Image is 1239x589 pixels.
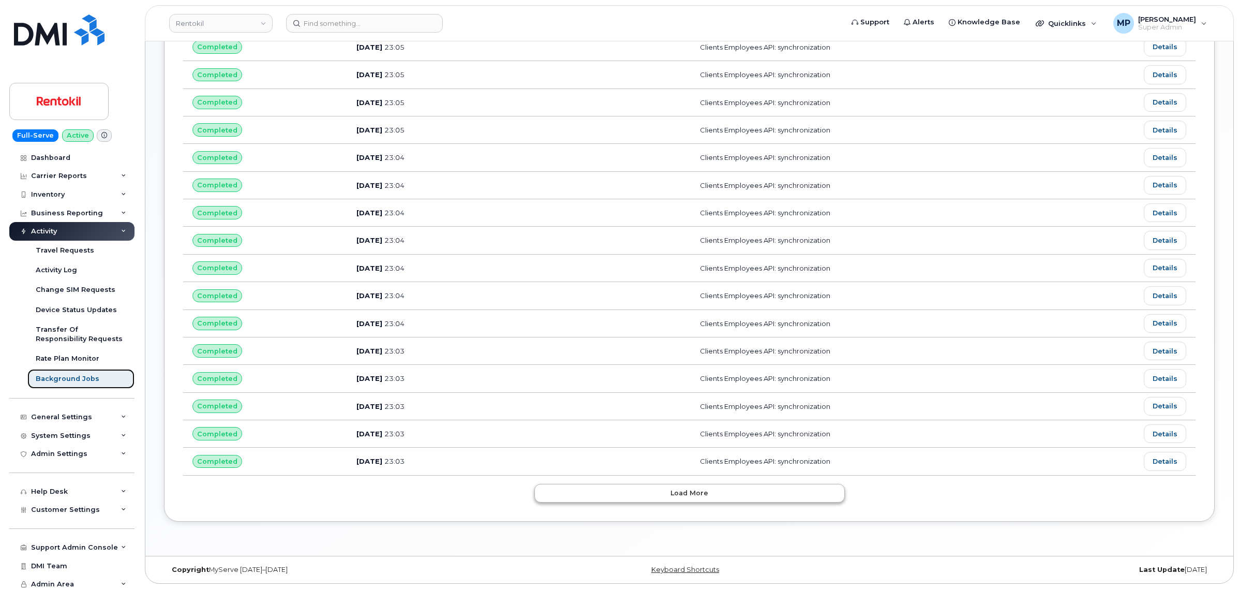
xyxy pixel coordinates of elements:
a: Alerts [897,12,942,33]
span: [PERSON_NAME] [1138,15,1196,23]
a: Details [1144,203,1186,222]
span: 23:03 [384,457,405,465]
span: Support [860,17,889,27]
span: Completed [197,401,237,411]
span: [DATE] [356,126,382,134]
span: 23:03 [384,374,405,382]
span: 23:04 [384,209,405,217]
span: [DATE] [356,98,382,107]
span: [DATE] [356,181,382,189]
a: Details [1144,397,1186,416]
strong: Copyright [172,566,209,573]
td: Clients Employees API: synchronization [691,89,1049,116]
div: Michael Partack [1106,13,1214,34]
span: Completed [197,318,237,328]
span: [DATE] [356,374,382,382]
span: 23:05 [384,126,405,134]
span: Completed [197,429,237,439]
a: Details [1144,121,1186,139]
span: 23:04 [384,181,405,189]
span: [DATE] [356,430,382,438]
td: Clients Employees API: synchronization [691,337,1049,365]
div: [DATE] [864,566,1215,574]
span: [DATE] [356,153,382,161]
span: Knowledge Base [958,17,1020,27]
a: Details [1144,286,1186,305]
a: Keyboard Shortcuts [651,566,719,573]
td: Clients Employees API: synchronization [691,365,1049,392]
span: Super Admin [1138,23,1196,32]
span: 23:04 [384,319,405,328]
span: Completed [197,374,237,384]
span: Completed [197,457,237,466]
span: [DATE] [356,209,382,217]
a: Details [1144,38,1186,56]
span: 23:04 [384,291,405,300]
span: 23:03 [384,430,405,438]
span: Load more [670,488,708,498]
a: Details [1144,176,1186,195]
span: [DATE] [356,347,382,355]
span: Completed [197,125,237,135]
span: MP [1117,17,1130,30]
span: Quicklinks [1048,19,1086,27]
span: 23:05 [384,43,405,51]
span: [DATE] [356,264,382,272]
a: Details [1144,148,1186,167]
span: [DATE] [356,402,382,410]
span: 23:05 [384,70,405,79]
td: Clients Employees API: synchronization [691,420,1049,448]
span: [DATE] [356,43,382,51]
span: [DATE] [356,291,382,300]
td: Clients Employees API: synchronization [691,393,1049,420]
span: [DATE] [356,70,382,79]
span: Completed [197,291,237,301]
a: Details [1144,424,1186,443]
span: [DATE] [356,236,382,244]
a: Details [1144,452,1186,470]
a: Knowledge Base [942,12,1027,33]
span: Completed [197,263,237,273]
td: Clients Employees API: synchronization [691,172,1049,199]
span: 23:04 [384,236,405,244]
span: Completed [197,97,237,107]
span: Completed [197,346,237,356]
a: Details [1144,93,1186,112]
span: 23:04 [384,264,405,272]
td: Clients Employees API: synchronization [691,61,1049,89]
strong: Last Update [1139,566,1185,573]
span: Completed [197,70,237,80]
span: Completed [197,153,237,163]
td: Clients Employees API: synchronization [691,448,1049,475]
div: MyServe [DATE]–[DATE] [164,566,514,574]
td: Clients Employees API: synchronization [691,282,1049,310]
span: [DATE] [356,319,382,328]
span: Completed [197,42,237,52]
button: Load more [534,484,845,503]
span: 23:03 [384,347,405,355]
span: Alerts [913,17,934,27]
a: Support [844,12,897,33]
a: Details [1144,369,1186,388]
a: Rentokil [169,14,273,33]
td: Clients Employees API: synchronization [691,144,1049,171]
a: Details [1144,342,1186,360]
span: Completed [197,180,237,190]
a: Details [1144,231,1186,249]
span: 23:05 [384,98,405,107]
a: Details [1144,259,1186,277]
div: Quicklinks [1028,13,1104,34]
span: 23:04 [384,153,405,161]
input: Find something... [286,14,443,33]
td: Clients Employees API: synchronization [691,116,1049,144]
a: Details [1144,65,1186,84]
span: [DATE] [356,457,382,465]
td: Clients Employees API: synchronization [691,227,1049,254]
td: Clients Employees API: synchronization [691,199,1049,227]
span: Completed [197,235,237,245]
iframe: Messenger Launcher [1194,544,1231,581]
td: Clients Employees API: synchronization [691,310,1049,337]
a: Details [1144,314,1186,333]
td: Clients Employees API: synchronization [691,34,1049,61]
td: Clients Employees API: synchronization [691,255,1049,282]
